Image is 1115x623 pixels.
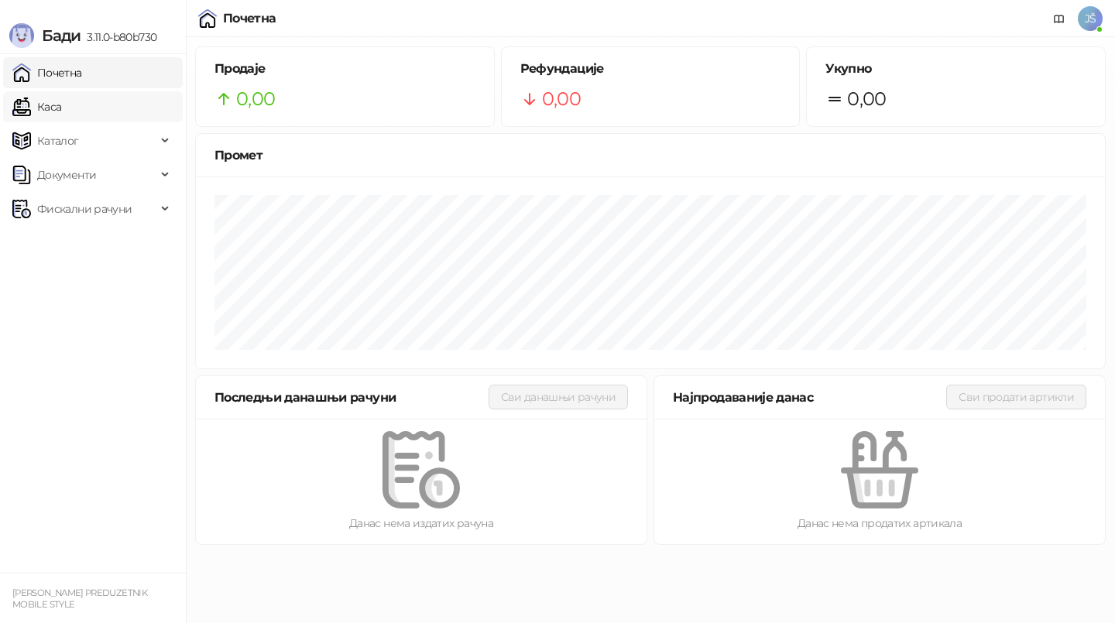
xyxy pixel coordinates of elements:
a: Документација [1047,6,1072,31]
span: 3.11.0-b80b730 [81,30,156,44]
span: Документи [37,159,96,190]
span: JŠ [1078,6,1103,31]
span: Фискални рачуни [37,193,132,224]
a: Почетна [12,57,82,88]
span: 0,00 [542,84,581,114]
div: Данас нема продатих артикала [679,515,1080,532]
span: 0,00 [236,84,275,114]
div: Последњи данашњи рачуни [214,388,489,407]
button: Сви данашњи рачуни [489,385,628,409]
button: Сви продати артикли [946,385,1086,409]
span: Бади [42,26,81,45]
h5: Рефундације [520,60,781,78]
a: Каса [12,91,61,122]
div: Данас нема издатих рачуна [221,515,622,532]
div: Најпродаваније данас [673,388,946,407]
div: Почетна [223,12,276,25]
span: Каталог [37,125,79,156]
h5: Укупно [825,60,1086,78]
small: [PERSON_NAME] PREDUZETNIK MOBILE STYLE [12,587,147,610]
div: Промет [214,145,1086,165]
h5: Продаје [214,60,475,78]
img: Logo [9,23,34,48]
span: 0,00 [847,84,886,114]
